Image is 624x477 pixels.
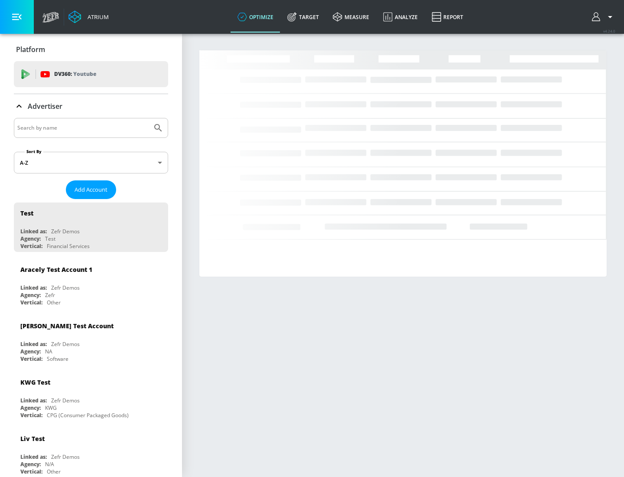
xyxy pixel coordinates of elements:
[14,61,168,87] div: DV360: Youtube
[603,29,615,33] span: v 4.24.0
[28,101,62,111] p: Advertiser
[20,291,41,299] div: Agency:
[68,10,109,23] a: Atrium
[51,340,80,348] div: Zefr Demos
[20,242,42,250] div: Vertical:
[20,435,45,443] div: Liv Test
[16,45,45,54] p: Platform
[66,180,116,199] button: Add Account
[20,348,41,355] div: Agency:
[47,468,61,475] div: Other
[376,1,425,33] a: Analyze
[280,1,326,33] a: Target
[51,284,80,291] div: Zefr Demos
[20,209,33,217] div: Test
[20,284,47,291] div: Linked as:
[45,235,55,242] div: Test
[14,37,168,62] div: Platform
[45,461,54,468] div: N/A
[20,228,47,235] div: Linked as:
[14,315,168,365] div: [PERSON_NAME] Test AccountLinked as:Zefr DemosAgency:NAVertical:Software
[17,122,149,134] input: Search by name
[20,235,41,242] div: Agency:
[47,412,129,419] div: CPG (Consumer Packaged Goods)
[75,185,107,195] span: Add Account
[20,461,41,468] div: Agency:
[20,397,47,404] div: Linked as:
[84,13,109,21] div: Atrium
[20,453,47,461] div: Linked as:
[14,259,168,308] div: Aracely Test Account 1Linked as:Zefr DemosAgency:ZefrVertical:Other
[20,378,50,386] div: KWG Test
[51,397,80,404] div: Zefr Demos
[47,355,68,363] div: Software
[45,348,52,355] div: NA
[73,69,96,78] p: Youtube
[54,69,96,79] p: DV360:
[47,299,61,306] div: Other
[14,203,168,252] div: TestLinked as:Zefr DemosAgency:TestVertical:Financial Services
[20,299,42,306] div: Vertical:
[231,1,280,33] a: optimize
[20,468,42,475] div: Vertical:
[51,453,80,461] div: Zefr Demos
[51,228,80,235] div: Zefr Demos
[47,242,90,250] div: Financial Services
[25,149,43,154] label: Sort By
[425,1,470,33] a: Report
[14,152,168,173] div: A-Z
[20,355,42,363] div: Vertical:
[14,94,168,118] div: Advertiser
[20,340,47,348] div: Linked as:
[14,372,168,421] div: KWG TestLinked as:Zefr DemosAgency:KWGVertical:CPG (Consumer Packaged Goods)
[45,404,57,412] div: KWG
[20,322,114,330] div: [PERSON_NAME] Test Account
[20,265,92,274] div: Aracely Test Account 1
[20,404,41,412] div: Agency:
[45,291,55,299] div: Zefr
[20,412,42,419] div: Vertical:
[326,1,376,33] a: measure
